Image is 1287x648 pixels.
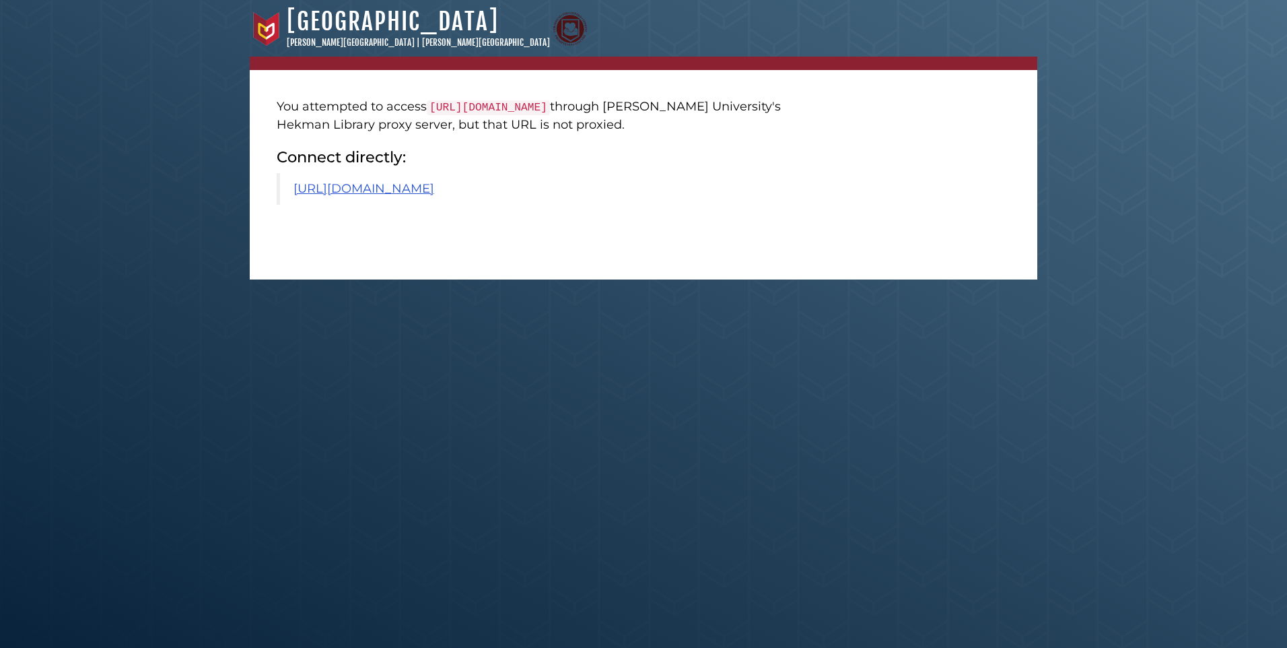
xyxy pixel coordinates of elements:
[553,12,587,46] img: Calvin Theological Seminary
[250,12,283,46] img: Calvin University
[277,98,819,134] p: You attempted to access through [PERSON_NAME] University's Hekman Library proxy server, but that ...
[293,181,434,196] a: [URL][DOMAIN_NAME]
[287,36,550,50] p: [PERSON_NAME][GEOGRAPHIC_DATA] | [PERSON_NAME][GEOGRAPHIC_DATA]
[250,57,1037,70] nav: breadcrumb
[287,7,499,36] a: [GEOGRAPHIC_DATA]
[277,148,819,166] h2: Connect directly:
[427,100,550,115] code: [URL][DOMAIN_NAME]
